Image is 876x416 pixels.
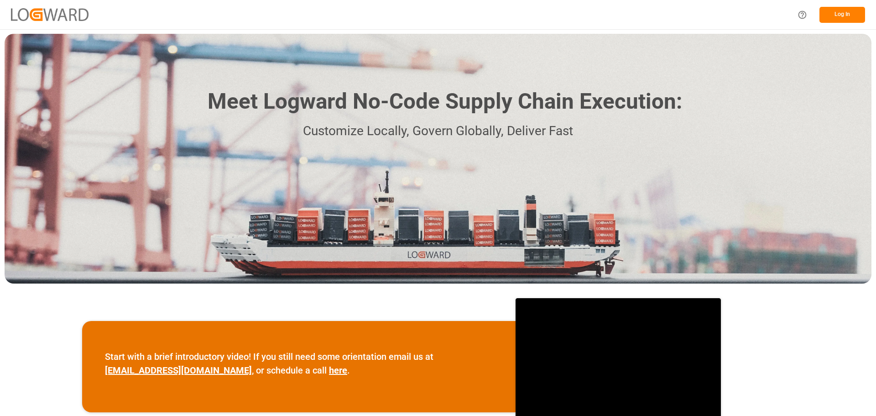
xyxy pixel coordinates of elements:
[11,8,89,21] img: Logward_new_orange.png
[208,85,682,118] h1: Meet Logward No-Code Supply Chain Execution:
[792,5,813,25] button: Help Center
[329,365,347,376] a: here
[105,365,252,376] a: [EMAIL_ADDRESS][DOMAIN_NAME]
[194,121,682,142] p: Customize Locally, Govern Globally, Deliver Fast
[105,350,493,377] p: Start with a brief introductory video! If you still need some orientation email us at , or schedu...
[819,7,865,23] button: Log In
